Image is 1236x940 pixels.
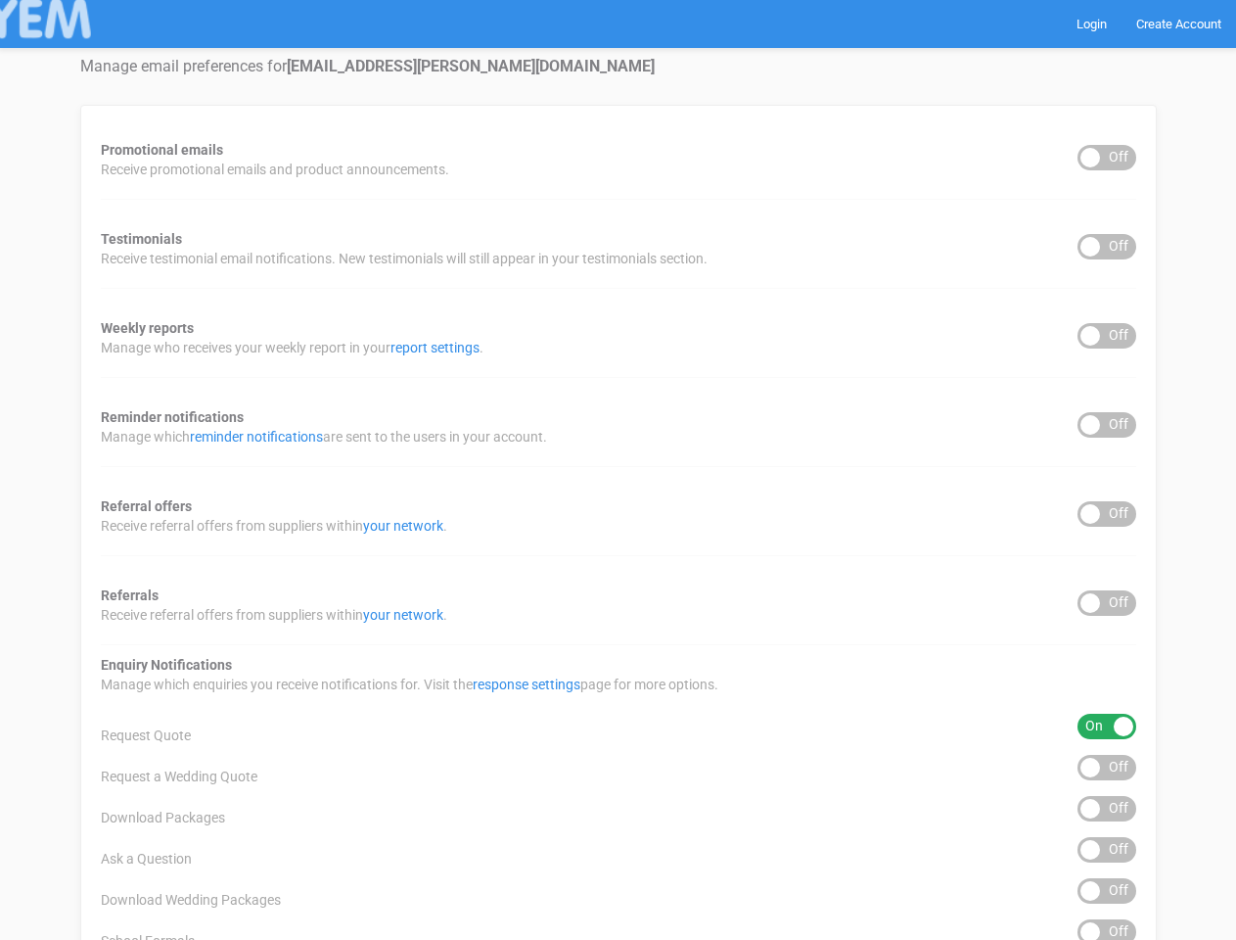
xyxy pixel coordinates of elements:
h4: Manage email preferences for [80,58,1157,75]
a: response settings [473,677,580,692]
span: Receive testimonial email notifications. New testimonials will still appear in your testimonials ... [101,249,708,268]
strong: Promotional emails [101,142,223,158]
a: reminder notifications [190,429,323,445]
strong: [EMAIL_ADDRESS][PERSON_NAME][DOMAIN_NAME] [287,57,655,75]
span: Request a Wedding Quote [101,767,257,786]
strong: Reminder notifications [101,409,244,425]
span: Receive referral offers from suppliers within . [101,605,447,625]
strong: Testimonials [101,231,182,247]
span: Receive promotional emails and product announcements. [101,160,449,179]
strong: Enquiry Notifications [101,657,232,673]
span: Manage who receives your weekly report in your . [101,338,483,357]
a: report settings [390,340,480,355]
span: Manage which are sent to the users in your account. [101,427,547,446]
span: Download Wedding Packages [101,890,281,910]
span: Download Packages [101,808,225,827]
span: Ask a Question [101,849,192,869]
span: Receive referral offers from suppliers within . [101,516,447,536]
span: Manage which enquiries you receive notifications for. Visit the page for more options. [101,675,718,694]
a: your network [363,607,443,623]
a: your network [363,518,443,534]
strong: Referrals [101,587,159,603]
strong: Referral offers [101,498,192,514]
strong: Weekly reports [101,320,194,336]
span: Request Quote [101,726,191,745]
